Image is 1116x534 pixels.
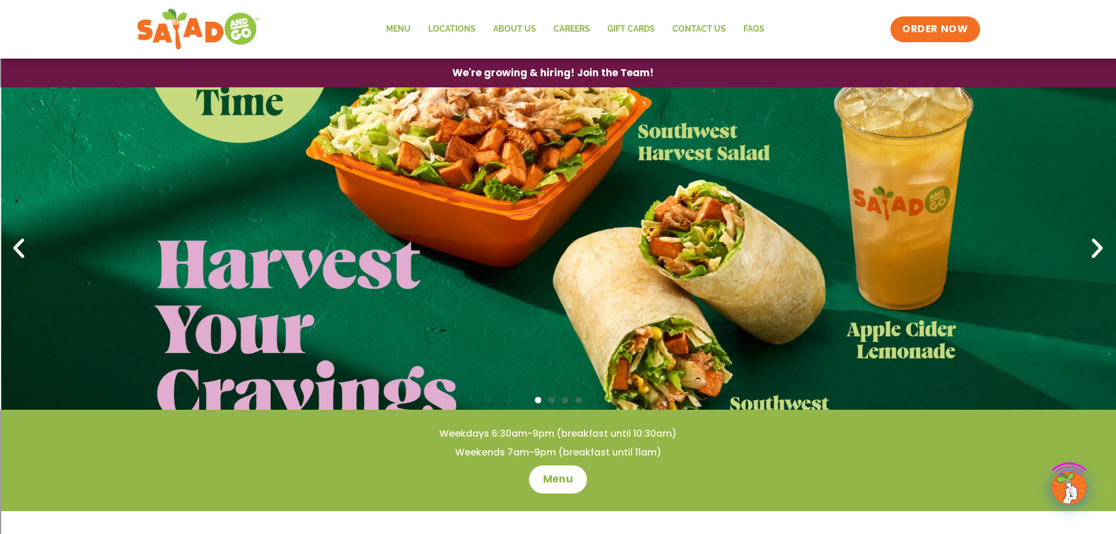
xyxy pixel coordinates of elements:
[377,16,419,43] a: Menu
[548,397,555,403] span: Go to slide 2
[735,16,773,43] a: FAQs
[377,16,773,43] nav: Menu
[890,16,980,42] a: ORDER NOW
[6,236,32,261] div: Previous slide
[599,16,664,43] a: GIFT CARDS
[535,397,541,403] span: Go to slide 1
[562,397,568,403] span: Go to slide 3
[664,16,735,43] a: Contact Us
[575,397,582,403] span: Go to slide 4
[1084,236,1110,261] div: Next slide
[419,16,484,43] a: Locations
[484,16,545,43] a: About Us
[902,22,968,36] span: ORDER NOW
[136,6,260,53] img: new-SAG-logo-768×292
[545,16,599,43] a: Careers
